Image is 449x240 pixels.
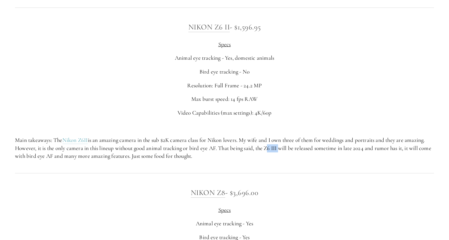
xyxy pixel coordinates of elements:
p: Max burst speed: 14 fps RAW [15,95,434,103]
span: Specs [218,206,231,213]
h3: - $1,596.95 [15,21,434,33]
a: Nikon Z8 [191,188,225,198]
span: Specs [218,41,231,48]
a: Nikon Z6 II [188,22,230,32]
p: Video Capabilities (max settings): 4K/60p [15,109,434,117]
a: Nikon Z6II [62,136,88,144]
p: Animal eye tracking - Yes [15,220,434,228]
p: Main takeaways: The is an amazing camera in the sub $2K camera class for Nikon lovers. My wife an... [15,136,434,160]
p: Resolution: Full Frame - 24.2 MP [15,82,434,90]
p: Bird eye tracking - No [15,68,434,76]
h3: - $3,696.00 [15,187,434,199]
p: Animal eye tracking - Yes, domestic animals [15,54,434,62]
